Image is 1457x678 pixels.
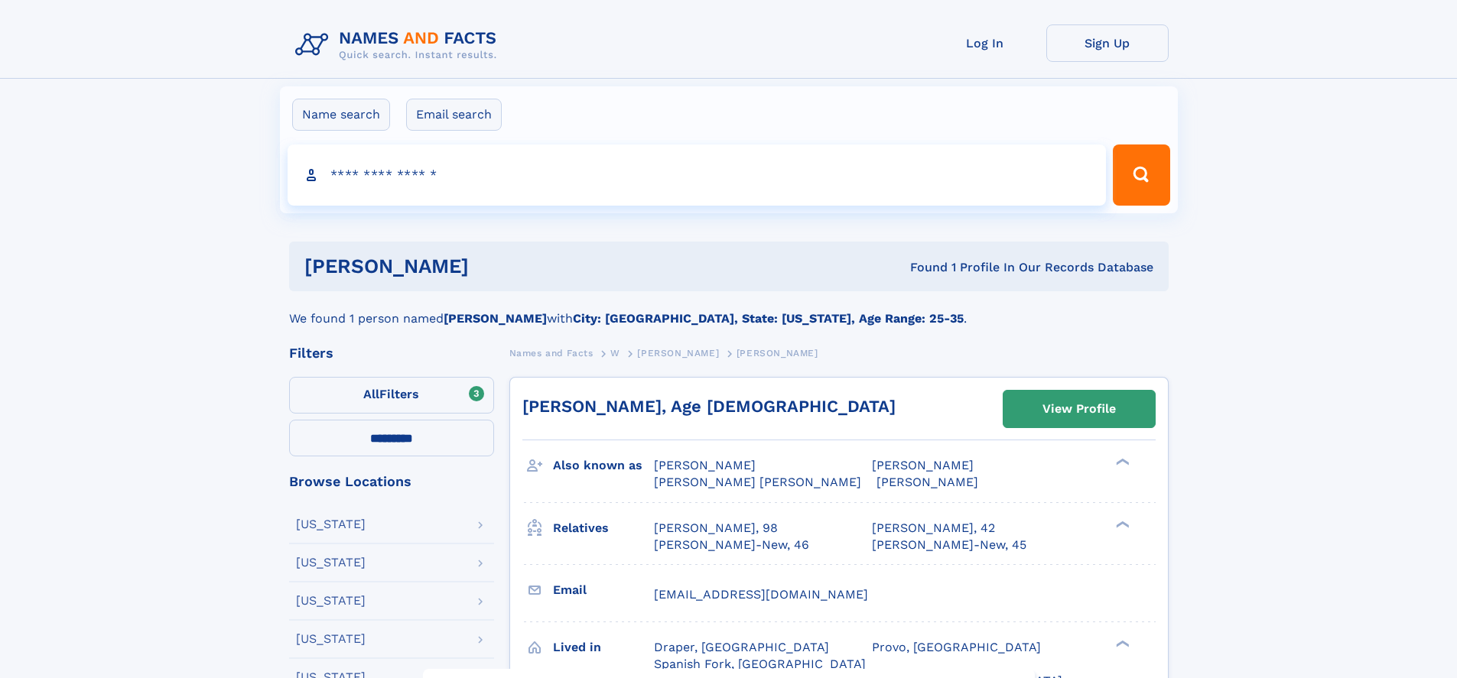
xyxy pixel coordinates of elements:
span: Spanish Fork, [GEOGRAPHIC_DATA] [654,657,866,671]
div: Filters [289,346,494,360]
a: [PERSON_NAME], 98 [654,520,778,537]
span: [PERSON_NAME] [637,348,719,358]
label: Name search [292,99,390,131]
a: Sign Up [1046,24,1169,62]
input: search input [288,144,1107,206]
span: [PERSON_NAME] [876,475,978,489]
div: View Profile [1042,391,1116,427]
span: Draper, [GEOGRAPHIC_DATA] [654,640,829,654]
div: ❯ [1112,519,1130,529]
a: [PERSON_NAME] [637,343,719,362]
h3: Email [553,577,654,603]
a: Names and Facts [509,343,594,362]
a: [PERSON_NAME]-New, 45 [872,537,1026,553]
a: Log In [924,24,1046,62]
h3: Also known as [553,453,654,478]
a: W [610,343,620,362]
div: ❯ [1112,457,1130,467]
div: Browse Locations [289,475,494,488]
label: Filters [289,377,494,414]
a: View Profile [1003,391,1155,427]
b: [PERSON_NAME] [444,311,547,326]
div: Found 1 Profile In Our Records Database [689,259,1153,276]
div: We found 1 person named with . [289,291,1169,328]
button: Search Button [1113,144,1169,206]
span: [PERSON_NAME] [872,458,974,472]
span: All [363,387,379,401]
h3: Relatives [553,515,654,541]
h3: Lived in [553,634,654,660]
div: ❯ [1112,638,1130,648]
span: Provo, [GEOGRAPHIC_DATA] [872,640,1041,654]
a: [PERSON_NAME], 42 [872,520,995,537]
div: [US_STATE] [296,633,366,645]
div: [US_STATE] [296,595,366,607]
span: W [610,348,620,358]
b: City: [GEOGRAPHIC_DATA], State: [US_STATE], Age Range: 25-35 [573,311,964,326]
span: [PERSON_NAME] [737,348,818,358]
span: [EMAIL_ADDRESS][DOMAIN_NAME] [654,587,868,602]
div: [US_STATE] [296,556,366,569]
span: [PERSON_NAME] [654,458,756,472]
span: [PERSON_NAME] [PERSON_NAME] [654,475,861,489]
a: [PERSON_NAME], Age [DEMOGRAPHIC_DATA] [522,397,896,416]
label: Email search [406,99,502,131]
a: [PERSON_NAME]-New, 46 [654,537,809,553]
div: [US_STATE] [296,518,366,530]
img: Logo Names and Facts [289,24,509,66]
h1: [PERSON_NAME] [304,257,690,276]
